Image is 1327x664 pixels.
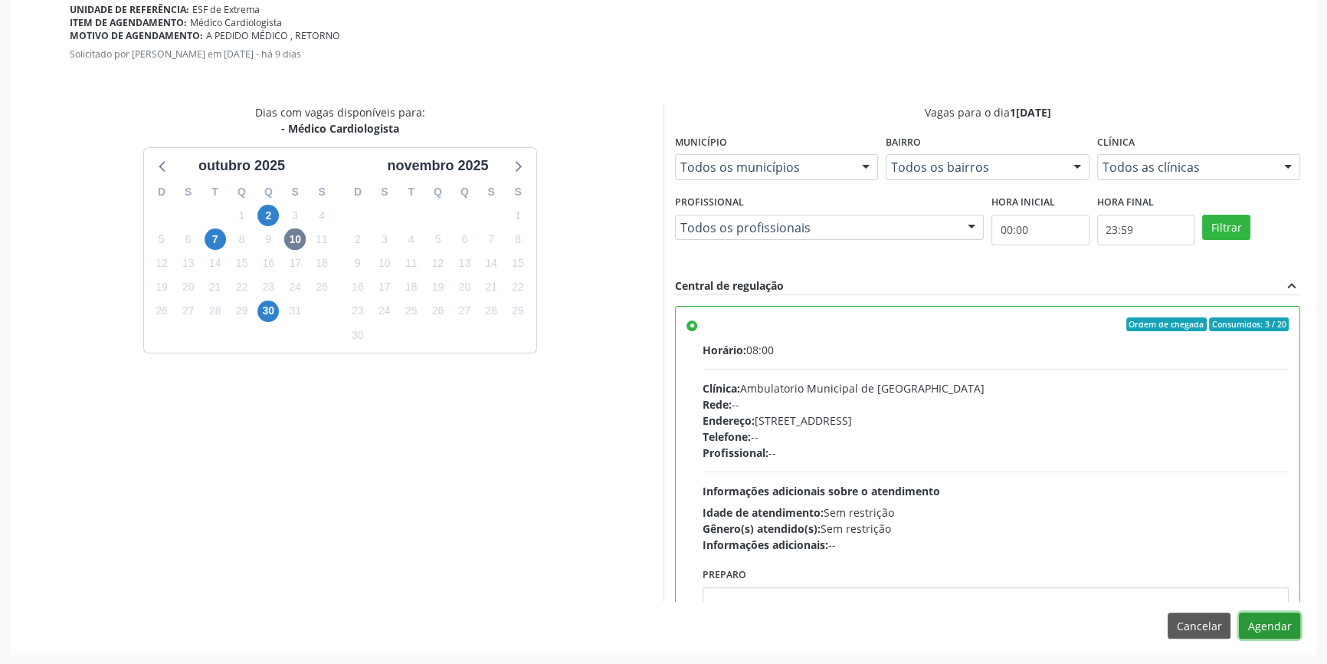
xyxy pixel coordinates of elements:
[480,301,502,322] span: sexta-feira, 28 de novembro de 2025
[703,505,824,520] span: Idade de atendimento:
[427,228,448,250] span: quarta-feira, 5 de novembro de 2025
[991,191,1055,215] label: Hora inicial
[703,413,755,428] span: Endereço:
[427,253,448,274] span: quarta-feira, 12 de novembro de 2025
[228,180,255,204] div: Q
[454,301,475,322] span: quinta-feira, 27 de novembro de 2025
[257,277,279,298] span: quinta-feira, 23 de outubro de 2025
[206,29,340,42] span: A PEDIDO MÉDICO , RETORNO
[675,131,727,155] label: Município
[1202,215,1250,241] button: Filtrar
[151,301,172,322] span: domingo, 26 de outubro de 2025
[255,120,425,136] div: - Médico Cardiologista
[347,301,369,322] span: domingo, 23 de novembro de 2025
[675,278,784,294] div: Central de regulação
[284,253,306,274] span: sexta-feira, 17 de outubro de 2025
[151,253,172,274] span: domingo, 12 de outubro de 2025
[311,277,333,298] span: sábado, 25 de outubro de 2025
[505,180,532,204] div: S
[680,220,952,235] span: Todos os profissionais
[175,180,202,204] div: S
[703,521,1289,537] div: Sem restrição
[178,228,199,250] span: segunda-feira, 6 de outubro de 2025
[454,228,475,250] span: quinta-feira, 6 de novembro de 2025
[1239,613,1300,639] button: Agendar
[231,277,252,298] span: quarta-feira, 22 de outubro de 2025
[507,205,529,226] span: sábado, 1 de novembro de 2025
[1209,317,1289,331] span: Consumidos: 3 / 20
[205,301,226,322] span: terça-feira, 28 de outubro de 2025
[345,180,372,204] div: D
[1168,613,1230,639] button: Cancelar
[703,380,1289,396] div: Ambulatorio Municipal de [GEOGRAPHIC_DATA]
[703,396,1289,413] div: --
[703,381,740,396] span: Clínica:
[703,445,768,460] span: Profissional:
[151,228,172,250] span: domingo, 5 de outubro de 2025
[454,253,475,274] span: quinta-feira, 13 de novembro de 2025
[480,253,502,274] span: sexta-feira, 14 de novembro de 2025
[703,537,828,552] span: Informações adicionais:
[401,277,422,298] span: terça-feira, 18 de novembro de 2025
[507,253,529,274] span: sábado, 15 de novembro de 2025
[178,301,199,322] span: segunda-feira, 27 de outubro de 2025
[507,301,529,322] span: sábado, 29 de novembro de 2025
[192,3,260,16] span: ESF de Extrema
[398,180,424,204] div: T
[374,301,395,322] span: segunda-feira, 24 de novembro de 2025
[381,156,494,176] div: novembro 2025
[257,205,279,226] span: quinta-feira, 2 de outubro de 2025
[703,413,1289,429] div: [STREET_ADDRESS]
[401,253,422,274] span: terça-feira, 11 de novembro de 2025
[401,228,422,250] span: terça-feira, 4 de novembro de 2025
[703,397,732,412] span: Rede:
[703,445,1289,461] div: --
[675,191,744,215] label: Profissional
[1097,131,1135,155] label: Clínica
[205,277,226,298] span: terça-feira, 21 de outubro de 2025
[703,342,1289,358] div: 08:00
[284,205,306,226] span: sexta-feira, 3 de outubro de 2025
[374,228,395,250] span: segunda-feira, 3 de novembro de 2025
[202,180,228,204] div: T
[891,159,1057,175] span: Todos os bairros
[680,159,847,175] span: Todos os municípios
[886,131,921,155] label: Bairro
[427,277,448,298] span: quarta-feira, 19 de novembro de 2025
[991,215,1089,245] input: Selecione o horário
[374,277,395,298] span: segunda-feira, 17 de novembro de 2025
[424,180,451,204] div: Q
[703,429,1289,445] div: --
[374,253,395,274] span: segunda-feira, 10 de novembro de 2025
[480,228,502,250] span: sexta-feira, 7 de novembro de 2025
[311,253,333,274] span: sábado, 18 de outubro de 2025
[231,205,252,226] span: quarta-feira, 1 de outubro de 2025
[178,253,199,274] span: segunda-feira, 13 de outubro de 2025
[255,104,425,136] div: Dias com vagas disponíveis para:
[178,277,199,298] span: segunda-feira, 20 de outubro de 2025
[1283,278,1300,294] i: expand_less
[70,3,189,16] b: Unidade de referência:
[257,228,279,250] span: quinta-feira, 9 de outubro de 2025
[231,301,252,322] span: quarta-feira, 29 de outubro de 2025
[703,521,821,536] span: Gênero(s) atendido(s):
[480,277,502,298] span: sexta-feira, 21 de novembro de 2025
[284,277,306,298] span: sexta-feira, 24 de outubro de 2025
[311,205,333,226] span: sábado, 4 de outubro de 2025
[1010,105,1051,120] span: 1[DATE]
[205,253,226,274] span: terça-feira, 14 de outubro de 2025
[1126,317,1207,331] span: Ordem de chegada
[1097,191,1154,215] label: Hora final
[703,564,746,587] label: Preparo
[703,343,746,357] span: Horário:
[703,505,1289,521] div: Sem restrição
[1097,215,1195,245] input: Selecione o horário
[401,301,422,322] span: terça-feira, 25 de novembro de 2025
[427,301,448,322] span: quarta-feira, 26 de novembro de 2025
[311,228,333,250] span: sábado, 11 de outubro de 2025
[151,277,172,298] span: domingo, 19 de outubro de 2025
[675,104,1300,120] div: Vagas para o dia
[347,277,369,298] span: domingo, 16 de novembro de 2025
[451,180,478,204] div: Q
[347,253,369,274] span: domingo, 9 de novembro de 2025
